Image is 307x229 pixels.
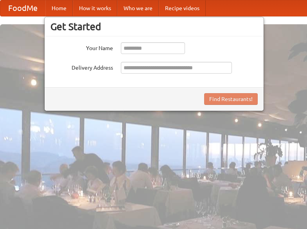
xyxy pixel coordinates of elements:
[204,93,258,105] button: Find Restaurants!
[159,0,206,16] a: Recipe videos
[45,0,73,16] a: Home
[117,0,159,16] a: Who we are
[50,62,113,72] label: Delivery Address
[0,0,45,16] a: FoodMe
[50,21,258,32] h3: Get Started
[73,0,117,16] a: How it works
[50,42,113,52] label: Your Name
